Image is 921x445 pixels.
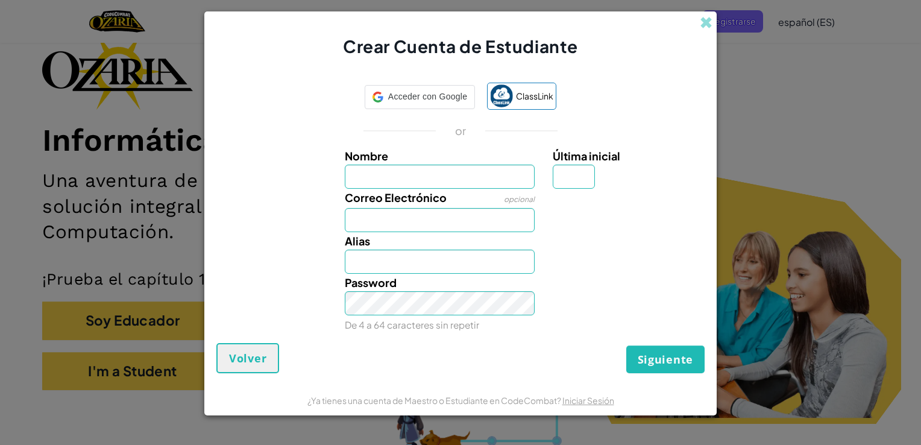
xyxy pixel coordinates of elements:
[365,85,475,109] div: Acceder con Google
[345,149,388,163] span: Nombre
[504,195,535,204] span: opcional
[516,87,553,105] span: ClassLink
[345,276,397,289] span: Password
[343,36,578,57] span: Crear Cuenta de Estudiante
[553,149,620,163] span: Última inicial
[345,319,479,330] small: De 4 a 64 caracteres sin repetir
[490,84,513,107] img: classlink-logo-small.png
[216,343,279,373] button: Volver
[345,234,370,248] span: Alias
[638,352,693,367] span: Siguiente
[388,88,467,106] span: Acceder con Google
[455,124,467,138] p: or
[307,395,562,406] span: ¿Ya tienes una cuenta de Maestro o Estudiante en CodeCombat?
[562,395,614,406] a: Iniciar Sesión
[229,351,266,365] span: Volver
[626,346,705,373] button: Siguiente
[345,191,447,204] span: Correo Electrónico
